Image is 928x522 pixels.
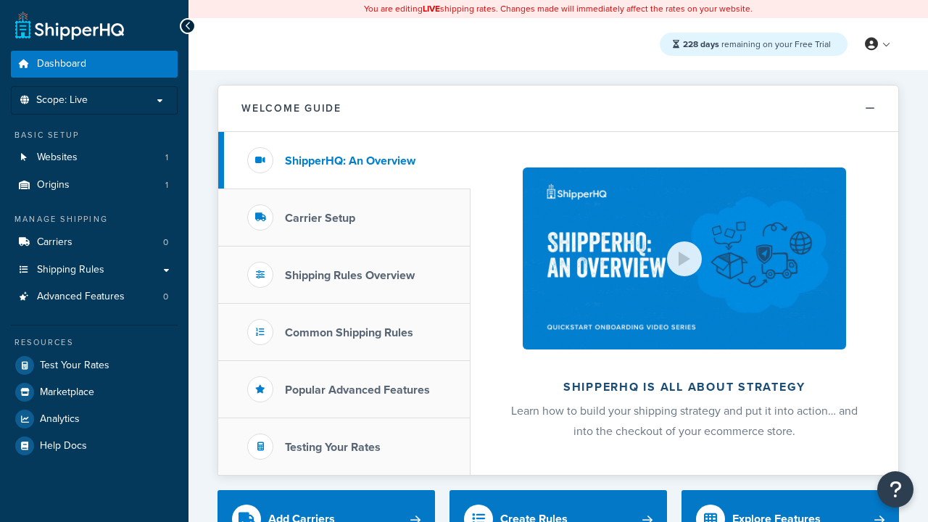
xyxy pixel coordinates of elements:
[37,291,125,303] span: Advanced Features
[285,384,430,397] h3: Popular Advanced Features
[509,381,860,394] h2: ShipperHQ is all about strategy
[37,58,86,70] span: Dashboard
[11,229,178,256] a: Carriers0
[37,264,104,276] span: Shipping Rules
[683,38,831,51] span: remaining on your Free Trial
[11,144,178,171] li: Websites
[165,152,168,164] span: 1
[37,152,78,164] span: Websites
[11,229,178,256] li: Carriers
[11,213,178,225] div: Manage Shipping
[523,167,846,349] img: ShipperHQ is all about strategy
[11,406,178,432] a: Analytics
[423,2,440,15] b: LIVE
[11,352,178,378] a: Test Your Rates
[11,257,178,283] a: Shipping Rules
[11,172,178,199] li: Origins
[11,172,178,199] a: Origins1
[218,86,898,132] button: Welcome Guide
[11,51,178,78] a: Dashboard
[163,236,168,249] span: 0
[40,413,80,426] span: Analytics
[11,129,178,141] div: Basic Setup
[11,379,178,405] a: Marketplace
[285,154,415,167] h3: ShipperHQ: An Overview
[285,441,381,454] h3: Testing Your Rates
[163,291,168,303] span: 0
[11,336,178,349] div: Resources
[165,179,168,191] span: 1
[285,269,415,282] h3: Shipping Rules Overview
[40,360,109,372] span: Test Your Rates
[37,236,72,249] span: Carriers
[40,386,94,399] span: Marketplace
[285,212,355,225] h3: Carrier Setup
[11,283,178,310] a: Advanced Features0
[285,326,413,339] h3: Common Shipping Rules
[511,402,858,439] span: Learn how to build your shipping strategy and put it into action… and into the checkout of your e...
[241,103,341,114] h2: Welcome Guide
[11,433,178,459] a: Help Docs
[36,94,88,107] span: Scope: Live
[877,471,913,507] button: Open Resource Center
[683,38,719,51] strong: 228 days
[40,440,87,452] span: Help Docs
[37,179,70,191] span: Origins
[11,283,178,310] li: Advanced Features
[11,144,178,171] a: Websites1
